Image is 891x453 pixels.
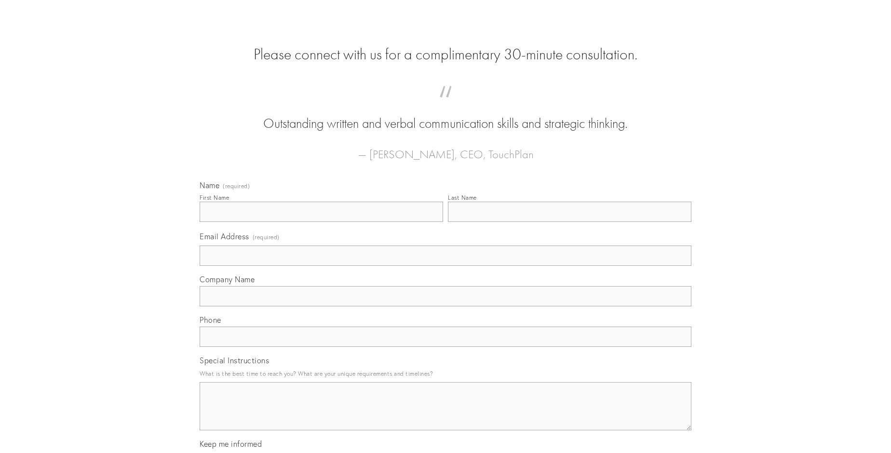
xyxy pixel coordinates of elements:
span: (required) [223,183,250,189]
span: Special Instructions [200,356,269,365]
span: (required) [253,231,280,244]
div: First Name [200,194,229,201]
div: Last Name [448,194,477,201]
span: Email Address [200,232,249,241]
span: Company Name [200,275,255,284]
figcaption: — [PERSON_NAME], CEO, TouchPlan [215,133,676,164]
p: What is the best time to reach you? What are your unique requirements and timelines? [200,367,691,380]
h2: Please connect with us for a complimentary 30-minute consultation. [200,45,691,64]
span: “ [215,96,676,114]
span: Phone [200,315,221,325]
blockquote: Outstanding written and verbal communication skills and strategic thinking. [215,96,676,133]
span: Keep me informed [200,439,262,449]
span: Name [200,180,219,190]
